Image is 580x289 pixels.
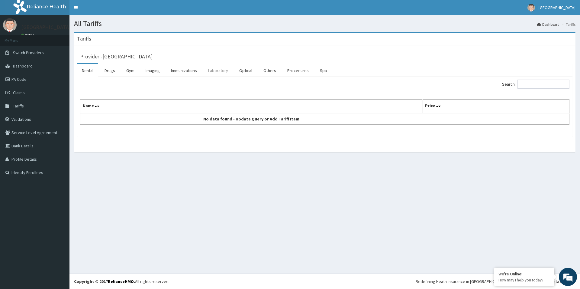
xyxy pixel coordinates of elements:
[13,50,44,55] span: Switch Providers
[498,271,550,277] div: We're Online!
[234,64,257,77] a: Optical
[74,279,135,284] strong: Copyright © 2017 .
[203,64,233,77] a: Laboratory
[13,90,25,95] span: Claims
[166,64,202,77] a: Immunizations
[13,63,33,69] span: Dashboard
[141,64,165,77] a: Imaging
[80,100,423,113] th: Name
[416,278,575,284] div: Redefining Heath Insurance in [GEOGRAPHIC_DATA] using Telemedicine and Data Science!
[423,100,569,113] th: Price
[282,64,314,77] a: Procedures
[498,278,550,283] p: How may I help you today?
[502,80,569,89] label: Search:
[21,33,36,37] a: Online
[3,18,17,32] img: User Image
[121,64,139,77] a: Gym
[537,22,559,27] a: Dashboard
[77,36,91,41] h3: Tariffs
[527,4,535,11] img: User Image
[259,64,281,77] a: Others
[21,25,71,30] p: [GEOGRAPHIC_DATA]
[100,64,120,77] a: Drugs
[539,5,575,10] span: [GEOGRAPHIC_DATA]
[74,20,575,28] h1: All Tariffs
[13,103,24,109] span: Tariffs
[77,64,98,77] a: Dental
[108,279,134,284] a: RelianceHMO
[560,22,575,27] li: Tariffs
[315,64,332,77] a: Spa
[80,113,423,125] td: No data found - Update Query or Add Tariff Item
[80,54,153,59] h3: Provider - [GEOGRAPHIC_DATA]
[69,274,580,289] footer: All rights reserved.
[517,80,569,89] input: Search:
